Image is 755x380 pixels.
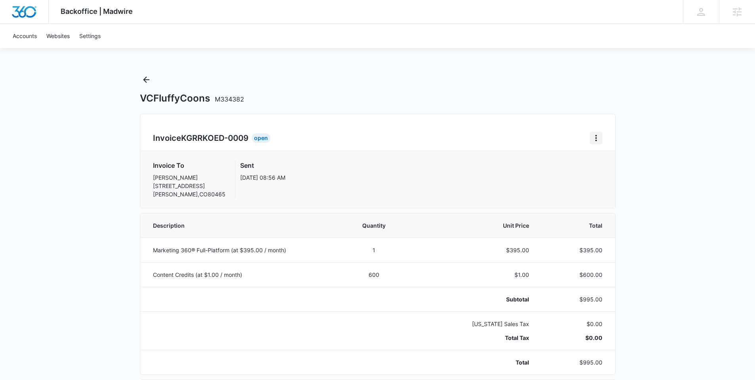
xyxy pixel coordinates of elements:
p: $0.00 [548,320,602,328]
span: Backoffice | Madwire [61,7,133,15]
h1: VCFluffyCoons [140,92,244,104]
h3: Invoice To [153,161,226,170]
p: $600.00 [548,271,602,279]
span: M334382 [215,95,244,103]
img: tab_domain_overview_orange.svg [21,46,28,52]
img: website_grey.svg [13,21,19,27]
p: [PERSON_NAME] [STREET_ADDRESS] [PERSON_NAME] , CO 80465 [153,173,226,198]
span: KGRRKOED-0009 [181,133,248,143]
span: Quantity [348,221,401,230]
a: Websites [42,24,75,48]
p: Total [419,358,529,367]
p: Marketing 360® Full-Platform (at $395.00 / month) [153,246,329,254]
span: Description [153,221,329,230]
p: $1.00 [419,271,529,279]
a: Accounts [8,24,42,48]
button: Back [140,73,153,86]
span: Unit Price [419,221,529,230]
p: $0.00 [548,334,602,342]
p: $995.00 [548,295,602,303]
p: [DATE] 08:56 AM [240,173,285,182]
div: Domain: [DOMAIN_NAME] [21,21,87,27]
h2: Invoice [153,132,252,144]
p: Total Tax [419,334,529,342]
p: Content Credits (at $1.00 / month) [153,271,329,279]
td: 600 [338,262,410,287]
p: $395.00 [419,246,529,254]
p: [US_STATE] Sales Tax [419,320,529,328]
button: Home [590,132,602,144]
p: $395.00 [548,246,602,254]
div: v 4.0.25 [22,13,39,19]
a: Settings [75,24,105,48]
img: logo_orange.svg [13,13,19,19]
div: Keywords by Traffic [88,47,134,52]
td: 1 [338,238,410,262]
img: tab_keywords_by_traffic_grey.svg [79,46,85,52]
p: $995.00 [548,358,602,367]
div: Domain Overview [30,47,71,52]
p: Subtotal [419,295,529,303]
div: Open [252,133,270,143]
span: Total [548,221,602,230]
h3: Sent [240,161,285,170]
